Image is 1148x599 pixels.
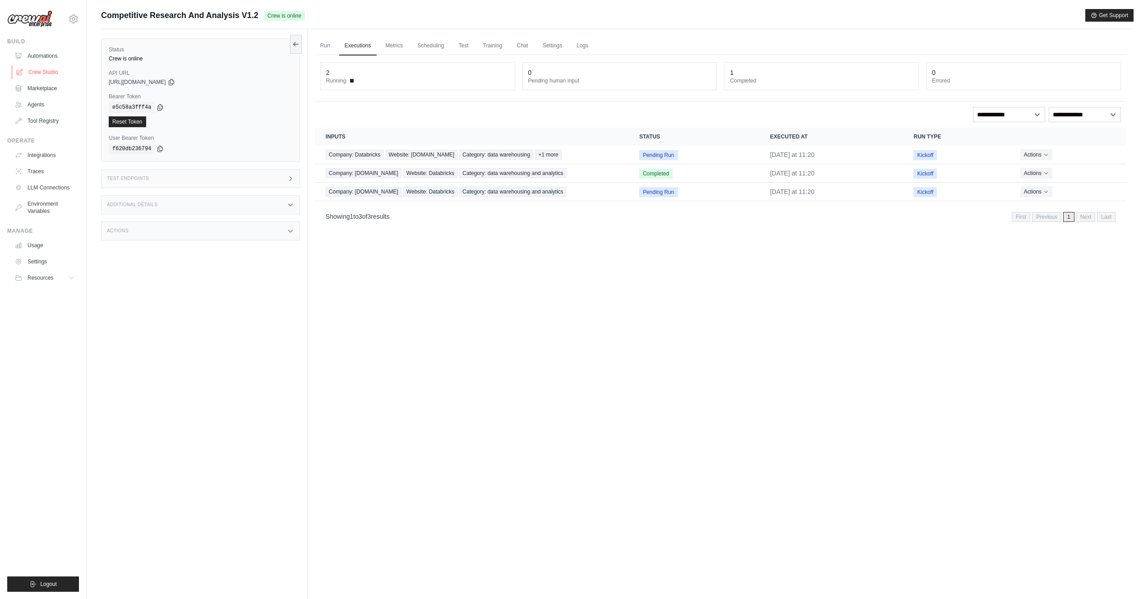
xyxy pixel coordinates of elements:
[628,128,759,146] th: Status
[730,68,733,77] div: 1
[101,9,258,22] span: Competitive Research And Analysis V1.2
[1103,556,1148,599] iframe: Chat Widget
[1063,212,1074,222] span: 1
[11,148,79,162] a: Integrations
[1020,168,1052,179] button: Actions for execution
[639,169,673,179] span: Completed
[528,68,532,77] div: 0
[1020,149,1052,160] button: Actions for execution
[109,93,292,100] label: Bearer Token
[315,37,336,55] a: Run
[571,37,594,55] a: Logs
[11,114,79,128] a: Tool Registry
[932,68,936,77] div: 0
[639,187,678,197] span: Pending Run
[11,238,79,253] a: Usage
[932,77,1115,84] dt: Errored
[109,134,292,142] label: User Bearer Token
[459,150,533,160] span: Category: data warehousing
[512,37,534,55] a: Chat
[359,213,362,220] span: 3
[326,77,346,84] span: Running
[528,77,711,84] dt: Pending human input
[11,197,79,218] a: Environment Variables
[107,202,157,207] h3: Additional Details
[11,254,79,269] a: Settings
[459,187,566,197] span: Category: data warehousing and analytics
[109,46,292,53] label: Status
[109,102,155,113] code: e5c58a3fff4a
[11,81,79,96] a: Marketplace
[1012,212,1030,222] span: First
[7,576,79,592] button: Logout
[537,37,567,55] a: Settings
[367,213,371,220] span: 3
[107,176,149,181] h3: Test Endpoints
[11,164,79,179] a: Traces
[535,150,561,160] span: +1 more
[903,128,1009,146] th: Run Type
[913,187,937,197] span: Kickoff
[403,187,457,197] span: Website: Databricks
[7,10,52,28] img: Logo
[109,78,166,86] span: [URL][DOMAIN_NAME]
[412,37,449,55] a: Scheduling
[326,187,618,197] a: View execution details for Company
[913,150,937,160] span: Kickoff
[326,187,401,197] span: Company: [DOMAIN_NAME]
[11,271,79,285] button: Resources
[459,168,566,178] span: Category: data warehousing and analytics
[730,77,913,84] dt: Completed
[109,116,146,127] a: Reset Token
[1097,212,1116,222] span: Last
[1020,186,1052,197] button: Actions for execution
[639,150,678,160] span: Pending Run
[453,37,474,55] a: Test
[326,150,384,160] span: Company: Databricks
[1076,212,1096,222] span: Next
[264,11,305,21] span: Crew is online
[770,151,815,158] time: August 21, 2025 at 11:20 PDT
[770,188,815,195] time: August 21, 2025 at 11:20 PDT
[109,69,292,77] label: API URL
[1085,9,1134,22] button: Get Support
[339,37,377,55] a: Executions
[403,168,457,178] span: Website: Databricks
[1032,212,1061,222] span: Previous
[478,37,508,55] a: Training
[759,128,903,146] th: Executed at
[11,97,79,112] a: Agents
[11,180,79,195] a: LLM Connections
[326,212,390,221] p: Showing to of results
[315,205,1126,228] nav: Pagination
[107,228,129,234] h3: Actions
[7,227,79,235] div: Manage
[326,150,618,160] a: View execution details for Company
[326,168,401,178] span: Company: [DOMAIN_NAME]
[7,38,79,45] div: Build
[40,581,57,588] span: Logout
[12,65,80,79] a: Crew Studio
[109,143,155,154] code: f620db236794
[11,49,79,63] a: Automations
[326,168,618,178] a: View execution details for Company
[913,169,937,179] span: Kickoff
[350,213,354,220] span: 1
[315,128,1126,228] section: Crew executions table
[380,37,409,55] a: Metrics
[1012,212,1116,222] nav: Pagination
[326,68,330,77] div: 2
[28,274,53,281] span: Resources
[7,137,79,144] div: Operate
[386,150,458,160] span: Website: [DOMAIN_NAME]
[109,55,292,62] div: Crew is online
[315,128,628,146] th: Inputs
[770,170,815,177] time: August 21, 2025 at 11:20 PDT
